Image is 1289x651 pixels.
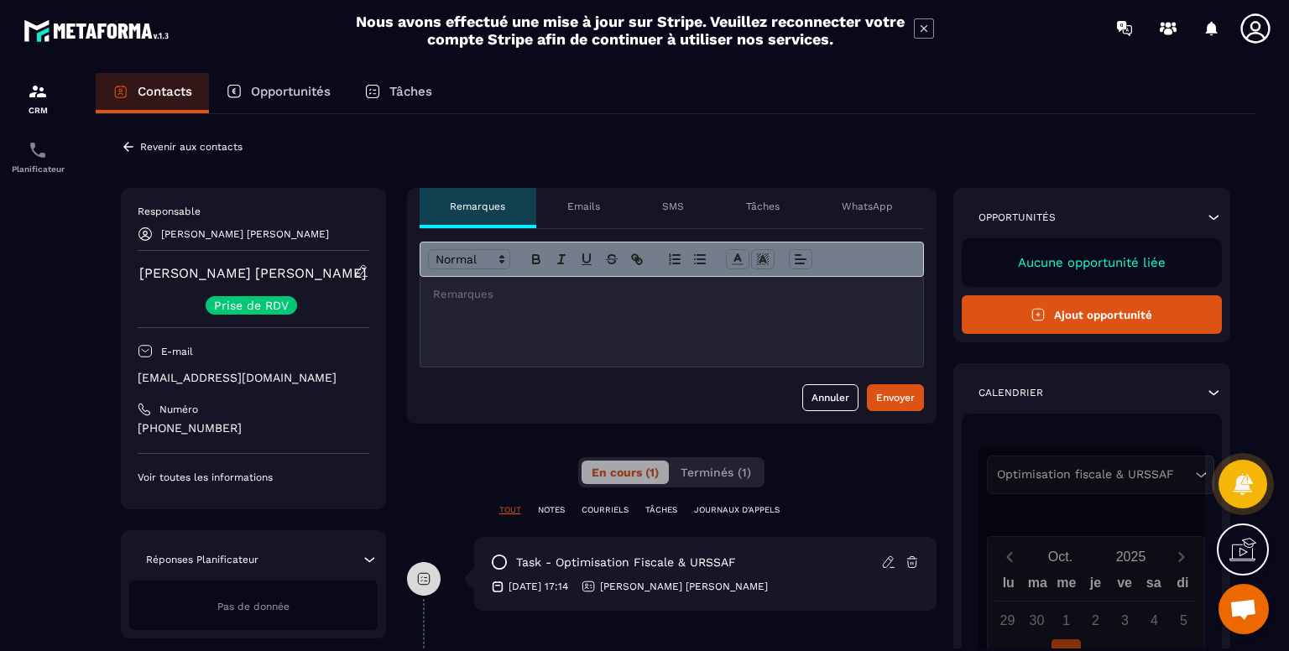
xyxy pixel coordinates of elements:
[159,403,198,416] p: Numéro
[671,461,761,484] button: Terminés (1)
[600,580,768,593] p: [PERSON_NAME] [PERSON_NAME]
[217,601,290,612] span: Pas de donnée
[867,384,924,411] button: Envoyer
[582,461,669,484] button: En cours (1)
[962,295,1223,334] button: Ajout opportunité
[4,69,71,128] a: formationformationCRM
[582,504,629,516] p: COURRIELS
[146,553,258,566] p: Réponses Planificateur
[209,73,347,113] a: Opportunités
[355,13,905,48] h2: Nous avons effectué une mise à jour sur Stripe. Veuillez reconnecter votre compte Stripe afin de ...
[139,265,367,281] a: [PERSON_NAME] [PERSON_NAME]
[694,504,780,516] p: JOURNAUX D'APPELS
[214,299,289,311] p: Prise de RDV
[138,471,369,484] p: Voir toutes les informations
[645,504,677,516] p: TÂCHES
[96,73,209,113] a: Contacts
[978,255,1206,270] p: Aucune opportunité liée
[509,580,568,593] p: [DATE] 17:14
[138,205,369,218] p: Responsable
[138,84,192,99] p: Contacts
[161,345,193,358] p: E-mail
[450,200,505,213] p: Remarques
[1219,584,1269,634] div: Ouvrir le chat
[251,84,331,99] p: Opportunités
[28,140,48,160] img: scheduler
[389,84,432,99] p: Tâches
[538,504,565,516] p: NOTES
[876,389,915,406] div: Envoyer
[28,81,48,102] img: formation
[4,128,71,186] a: schedulerschedulerPlanificateur
[347,73,449,113] a: Tâches
[681,466,751,479] span: Terminés (1)
[662,200,684,213] p: SMS
[516,555,736,570] p: task - Optimisation fiscale & URSSAF
[161,228,329,240] p: [PERSON_NAME] [PERSON_NAME]
[978,386,1043,399] p: Calendrier
[4,106,71,115] p: CRM
[23,15,175,46] img: logo
[978,211,1056,224] p: Opportunités
[499,504,521,516] p: TOUT
[592,466,659,479] span: En cours (1)
[567,200,600,213] p: Emails
[746,200,780,213] p: Tâches
[4,164,71,174] p: Planificateur
[140,141,243,153] p: Revenir aux contacts
[802,384,858,411] button: Annuler
[842,200,893,213] p: WhatsApp
[138,420,369,436] p: [PHONE_NUMBER]
[138,370,369,386] p: [EMAIL_ADDRESS][DOMAIN_NAME]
